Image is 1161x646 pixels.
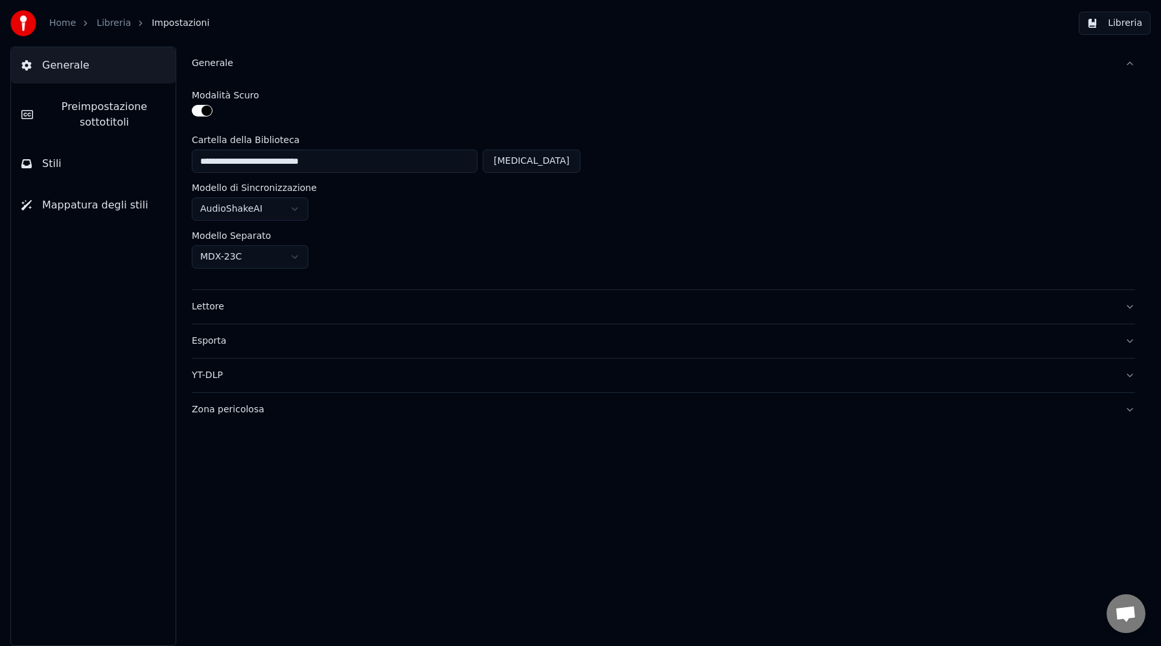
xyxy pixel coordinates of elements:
[11,47,176,84] button: Generale
[11,89,176,140] button: Preimpostazione sottotitoli
[192,359,1135,392] button: YT-DLP
[192,47,1135,80] button: Generale
[49,17,76,30] a: Home
[192,231,271,240] label: Modello Separato
[192,80,1135,289] div: Generale
[97,17,131,30] a: Libreria
[192,183,317,192] label: Modello di Sincronizzazione
[1107,594,1145,633] a: Aprire la chat
[1079,12,1151,35] button: Libreria
[11,187,176,223] button: Mappatura degli stili
[192,135,580,144] label: Cartella della Biblioteca
[43,99,165,130] span: Preimpostazione sottotitoli
[192,369,1114,382] div: YT-DLP
[10,10,36,36] img: youka
[42,156,62,172] span: Stili
[192,403,1114,416] div: Zona pericolosa
[192,324,1135,358] button: Esporta
[192,300,1114,313] div: Lettore
[11,146,176,182] button: Stili
[192,393,1135,427] button: Zona pericolosa
[483,150,580,173] button: [MEDICAL_DATA]
[192,91,259,100] label: Modalità Scuro
[152,17,209,30] span: Impostazioni
[192,335,1114,348] div: Esporta
[192,57,1114,70] div: Generale
[42,197,148,213] span: Mappatura degli stili
[192,290,1135,324] button: Lettore
[49,17,209,30] nav: breadcrumb
[42,58,89,73] span: Generale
